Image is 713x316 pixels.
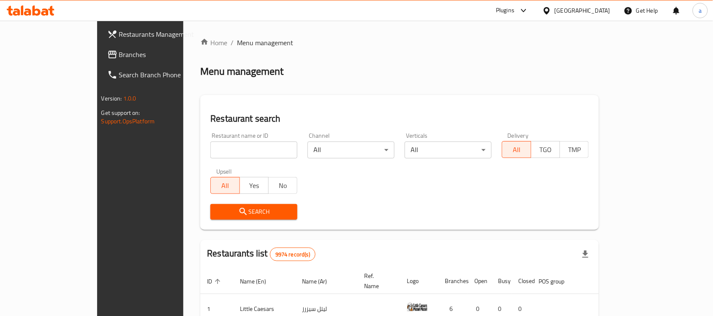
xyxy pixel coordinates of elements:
[237,38,293,48] span: Menu management
[302,276,338,286] span: Name (Ar)
[210,204,297,220] button: Search
[101,65,216,85] a: Search Branch Phone
[268,177,297,194] button: No
[231,38,234,48] li: /
[217,207,291,217] span: Search
[270,248,316,261] div: Total records count
[119,70,210,80] span: Search Branch Phone
[438,268,468,294] th: Branches
[210,142,297,158] input: Search for restaurant name or ID..
[506,144,528,156] span: All
[214,180,236,192] span: All
[240,276,277,286] span: Name (En)
[101,93,122,104] span: Version:
[308,142,395,158] div: All
[575,244,596,264] div: Export file
[243,180,265,192] span: Yes
[200,38,599,48] nav: breadcrumb
[207,276,223,286] span: ID
[119,29,210,39] span: Restaurants Management
[210,112,589,125] h2: Restaurant search
[123,93,136,104] span: 1.0.0
[560,141,589,158] button: TMP
[210,177,239,194] button: All
[101,107,140,118] span: Get support on:
[270,251,315,259] span: 9974 record(s)
[508,133,529,139] label: Delivery
[539,276,575,286] span: POS group
[272,180,294,192] span: No
[512,268,532,294] th: Closed
[502,141,531,158] button: All
[531,141,560,158] button: TGO
[101,24,216,44] a: Restaurants Management
[468,268,491,294] th: Open
[491,268,512,294] th: Busy
[239,177,269,194] button: Yes
[699,6,702,15] span: a
[400,268,438,294] th: Logo
[207,247,316,261] h2: Restaurants list
[555,6,610,15] div: [GEOGRAPHIC_DATA]
[101,44,216,65] a: Branches
[216,169,232,174] label: Upsell
[101,116,155,127] a: Support.OpsPlatform
[405,142,492,158] div: All
[200,65,283,78] h2: Menu management
[364,271,390,291] span: Ref. Name
[535,144,557,156] span: TGO
[119,49,210,60] span: Branches
[496,5,514,16] div: Plugins
[563,144,585,156] span: TMP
